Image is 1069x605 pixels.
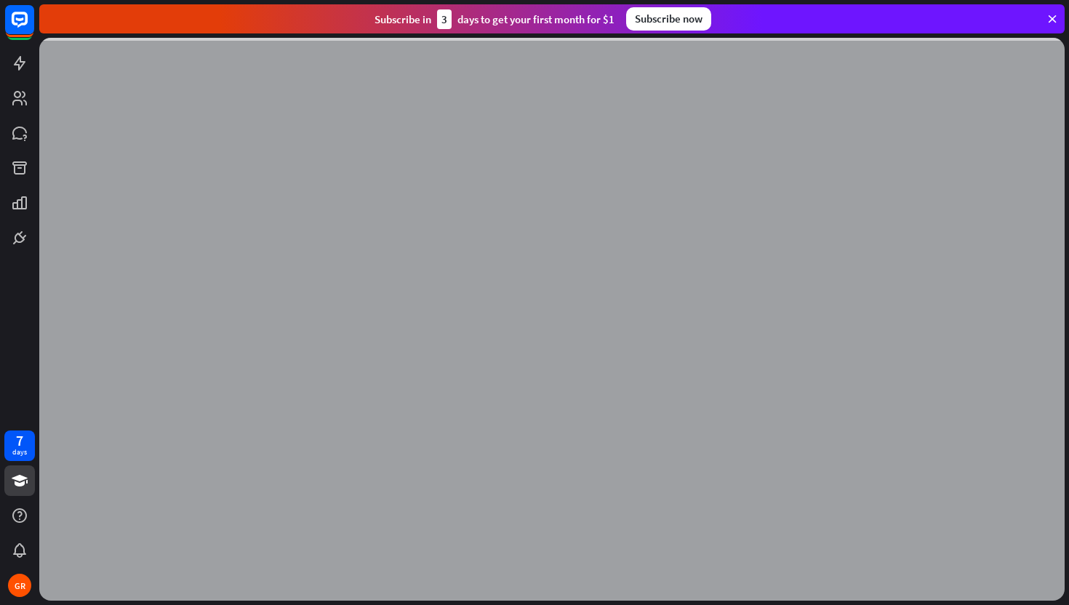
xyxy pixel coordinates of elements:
[8,574,31,597] div: GR
[16,434,23,447] div: 7
[375,9,614,29] div: Subscribe in days to get your first month for $1
[12,447,27,457] div: days
[626,7,711,31] div: Subscribe now
[4,430,35,461] a: 7 days
[437,9,452,29] div: 3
